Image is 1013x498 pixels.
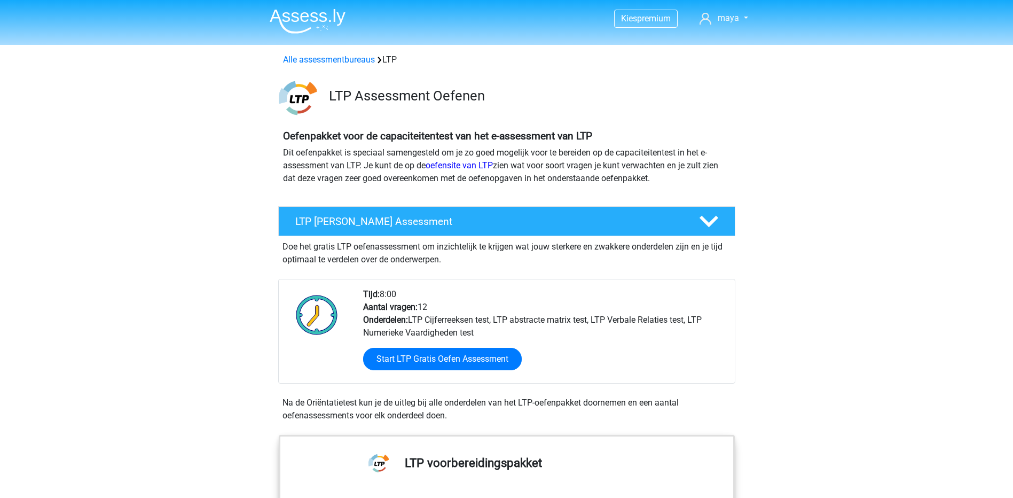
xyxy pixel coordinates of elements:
a: maya [695,12,752,25]
a: Kiespremium [615,11,677,26]
b: Tijd: [363,289,380,299]
div: 8:00 12 LTP Cijferreeksen test, LTP abstracte matrix test, LTP Verbale Relaties test, LTP Numerie... [355,288,734,383]
img: Klok [290,288,344,341]
span: Kies [621,13,637,24]
div: Na de Oriëntatietest kun je de uitleg bij alle onderdelen van het LTP-oefenpakket doornemen en ee... [278,396,735,422]
img: Assessly [270,9,345,34]
div: Doe het gratis LTP oefenassessment om inzichtelijk te krijgen wat jouw sterkere en zwakkere onder... [278,236,735,266]
a: Alle assessmentbureaus [283,55,375,65]
span: premium [637,13,671,24]
b: Oefenpakket voor de capaciteitentest van het e-assessment van LTP [283,130,592,142]
img: ltp.png [279,79,317,117]
h3: LTP Assessment Oefenen [329,88,727,104]
b: Onderdelen: [363,315,408,325]
b: Aantal vragen: [363,302,418,312]
a: LTP [PERSON_NAME] Assessment [274,206,740,236]
a: oefensite van LTP [426,160,493,170]
a: Start LTP Gratis Oefen Assessment [363,348,522,370]
h4: LTP [PERSON_NAME] Assessment [295,215,682,228]
div: LTP [279,53,735,66]
span: maya [718,13,739,23]
p: Dit oefenpakket is speciaal samengesteld om je zo goed mogelijk voor te bereiden op de capaciteit... [283,146,731,185]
